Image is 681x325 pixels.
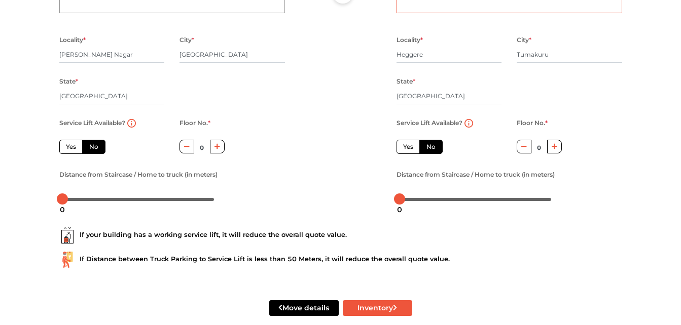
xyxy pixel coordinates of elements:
label: City [517,33,531,47]
label: Yes [59,140,83,154]
img: ... [59,227,76,243]
button: Move details [269,300,339,316]
div: 0 [393,201,406,218]
div: If Distance between Truck Parking to Service Lift is less than 50 Meters, it will reduce the over... [59,252,622,268]
label: State [397,75,415,88]
label: State [59,75,78,88]
img: ... [59,252,76,268]
label: Yes [397,140,420,154]
label: City [180,33,194,47]
label: Distance from Staircase / Home to truck (in meters) [59,168,218,181]
label: No [82,140,105,154]
label: Locality [59,33,86,47]
div: If your building has a working service lift, it will reduce the overall quote value. [59,227,622,243]
button: Inventory [343,300,412,316]
label: Service Lift Available? [397,116,462,130]
label: Locality [397,33,423,47]
label: Floor No. [180,116,210,130]
div: 0 [56,201,69,218]
label: Distance from Staircase / Home to truck (in meters) [397,168,555,181]
label: Floor No. [517,116,548,130]
label: No [419,140,443,154]
label: Service Lift Available? [59,116,125,130]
